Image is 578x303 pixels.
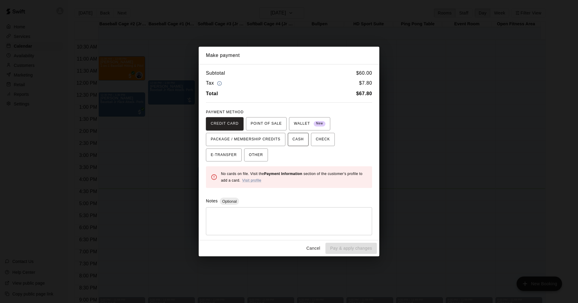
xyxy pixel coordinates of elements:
[242,178,261,183] a: Visit profile
[249,150,263,160] span: OTHER
[314,120,325,128] span: New
[220,199,239,204] span: Optional
[211,150,237,160] span: E-TRANSFER
[211,119,239,129] span: CREDIT CARD
[304,243,323,254] button: Cancel
[206,79,223,87] h6: Tax
[221,172,362,183] span: No cards on file. Visit the section of the customer's profile to add a card.
[316,135,330,144] span: CHECK
[199,47,379,64] h2: Make payment
[246,117,287,130] button: POINT OF SALE
[294,119,325,129] span: WALLET
[356,69,372,77] h6: $ 60.00
[359,79,372,87] h6: $ 7.80
[206,91,218,96] b: Total
[293,135,304,144] span: CASH
[288,133,309,146] button: CASH
[206,117,244,130] button: CREDIT CARD
[264,172,302,176] b: Payment Information
[206,110,244,114] span: PAYMENT METHOD
[289,117,330,130] button: WALLET New
[206,69,225,77] h6: Subtotal
[206,198,218,203] label: Notes
[206,133,285,146] button: PACKAGE / MEMBERSHIP CREDITS
[244,148,268,162] button: OTHER
[211,135,281,144] span: PACKAGE / MEMBERSHIP CREDITS
[356,91,372,96] b: $ 67.80
[251,119,282,129] span: POINT OF SALE
[206,148,242,162] button: E-TRANSFER
[311,133,335,146] button: CHECK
